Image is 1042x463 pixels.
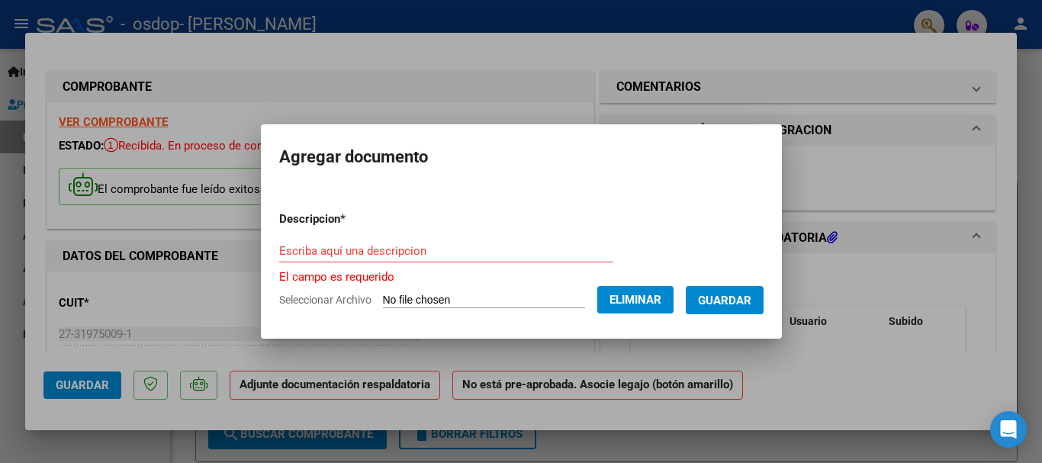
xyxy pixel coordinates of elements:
p: Descripcion [279,211,425,228]
span: Guardar [698,294,751,307]
span: Seleccionar Archivo [279,294,371,306]
p: El campo es requerido [279,268,764,286]
span: Eliminar [609,293,661,307]
h2: Agregar documento [279,143,764,172]
div: Open Intercom Messenger [990,411,1027,448]
button: Eliminar [597,286,674,313]
button: Guardar [686,286,764,314]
